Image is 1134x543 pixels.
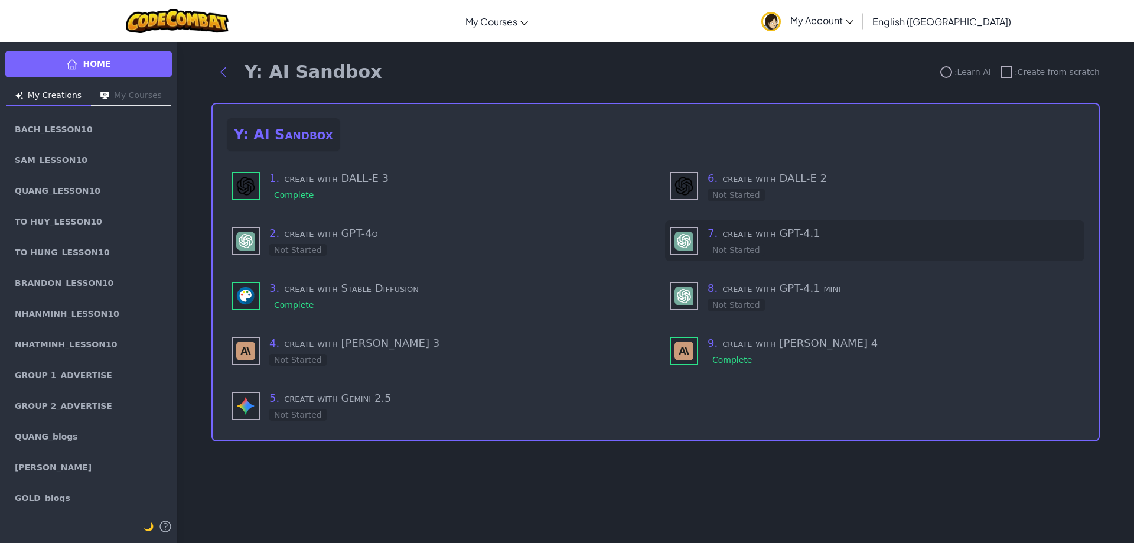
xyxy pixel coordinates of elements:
[269,244,327,256] div: Not Started
[5,51,172,77] a: Home
[674,287,693,305] img: GPT-4
[269,390,641,407] h3: create with Gemini 2.5
[15,433,78,441] span: QUANG_blogs
[269,189,318,201] div: Complete
[460,5,534,37] a: My Courses
[15,402,112,410] span: GROUP 2_ADVERTISE
[708,225,1080,242] h3: create with GPT-4.1
[708,280,1080,297] h3: create with GPT-4.1 mini
[665,165,1084,206] div: use - DALL-E 3 (Not Started)
[5,238,172,266] a: TO HUNG_LESSON10
[5,392,172,420] a: GROUP 2_ADVERTISE
[15,156,87,164] span: SAM_LESSON10
[708,282,718,294] span: 8 .
[236,232,255,251] img: GPT-4
[15,371,112,379] span: GROUP 1_ADVERTISE
[269,227,279,239] span: 2 .
[227,330,646,371] div: use - Claude (Not Started)
[708,172,718,184] span: 6 .
[708,189,765,201] div: Not Started
[144,522,154,531] span: 🌙
[708,170,1080,187] h3: create with DALL-E 2
[227,118,340,151] h2: Y: AI Sandbox
[1015,66,1100,78] span: : Create from scratch
[5,330,172,359] a: NHATMINH_LESSON10
[5,177,172,205] a: QUANG_LESSON10
[755,2,859,40] a: My Account
[708,244,765,256] div: Not Started
[211,60,235,84] button: Back to modules
[245,61,382,83] h1: Y: AI Sandbox
[269,282,279,294] span: 3 .
[236,177,255,196] img: DALL-E 3
[872,15,1011,28] span: English ([GEOGRAPHIC_DATA])
[269,392,279,404] span: 5 .
[674,232,693,251] img: GPT-4
[708,337,718,349] span: 9 .
[15,310,119,318] span: NHANMINH_LESSON10
[126,9,229,33] img: CodeCombat logo
[665,220,1084,261] div: use - GPT-4 (Not Started)
[954,66,991,78] span: : Learn AI
[790,14,853,27] span: My Account
[269,172,279,184] span: 1 .
[5,361,172,389] a: GROUP 1_ADVERTISE
[866,5,1017,37] a: English ([GEOGRAPHIC_DATA])
[708,354,757,366] div: Complete
[5,207,172,236] a: TO HUY_LESSON10
[708,335,1080,352] h3: create with [PERSON_NAME] 4
[15,125,93,134] span: BACH_LESSON10
[674,342,693,360] img: Claude
[15,217,102,226] span: TO HUY_LESSON10
[269,337,279,349] span: 4 .
[269,280,641,297] h3: create with Stable Diffusion
[15,340,117,349] span: NHATMINH_LESSON10
[269,335,641,352] h3: create with [PERSON_NAME] 3
[465,15,517,28] span: My Courses
[5,453,172,482] a: [PERSON_NAME]
[15,494,70,502] span: GOLD_blogs
[761,12,781,31] img: avatar
[269,354,327,366] div: Not Started
[15,279,113,287] span: BRANDON_LESSON10
[100,92,109,99] img: Icon
[5,422,172,451] a: QUANG_blogs
[5,300,172,328] a: NHANMINH_LESSON10
[269,170,641,187] h3: create with DALL-E 3
[6,87,91,106] button: My Creations
[269,225,641,242] h3: create with GPT-4o
[91,87,171,106] button: My Courses
[227,165,646,206] div: use - DALL-E 3 (Complete)
[15,248,110,256] span: TO HUNG_LESSON10
[665,330,1084,371] div: use - Claude (Complete)
[236,396,255,415] img: Gemini
[236,342,255,360] img: Claude
[83,58,110,70] span: Home
[269,409,327,421] div: Not Started
[15,463,92,472] span: [PERSON_NAME]
[15,187,100,195] span: QUANG_LESSON10
[5,269,172,297] a: BRANDON_LESSON10
[708,227,718,239] span: 7 .
[674,177,693,196] img: DALL-E 3
[708,299,765,311] div: Not Started
[269,299,318,311] div: Complete
[665,275,1084,316] div: use - GPT-4 (Not Started)
[227,220,646,261] div: use - GPT-4 (Not Started)
[227,275,646,316] div: use - Stable Diffusion (Complete)
[227,385,646,426] div: use - Gemini (Not Started)
[15,92,23,99] img: Icon
[144,519,154,534] button: 🌙
[5,146,172,174] a: SAM_LESSON10
[5,115,172,144] a: BACH_LESSON10
[5,484,172,512] a: GOLD_blogs
[236,287,255,305] img: Stable Diffusion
